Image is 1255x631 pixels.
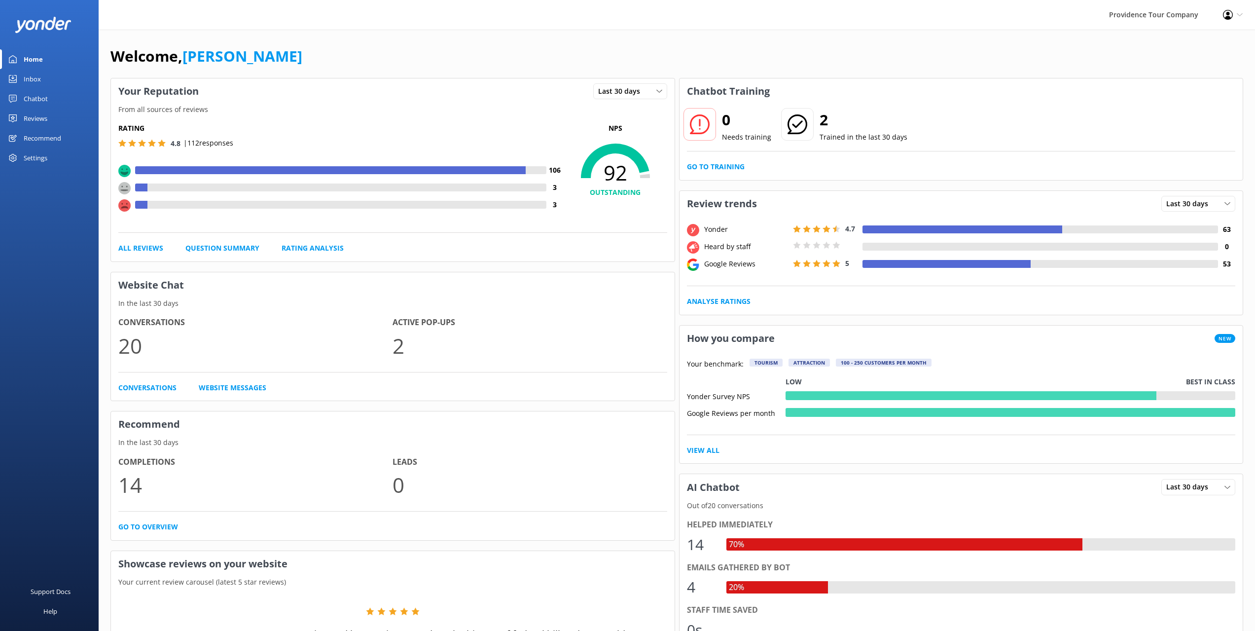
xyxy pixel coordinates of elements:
h4: Leads [393,456,667,469]
div: Tourism [750,359,783,367]
div: Settings [24,148,47,168]
h4: 3 [546,182,564,193]
div: 100 - 250 customers per month [836,359,932,367]
h5: Rating [118,123,564,134]
div: Help [43,601,57,621]
p: In the last 30 days [111,437,675,448]
p: Out of 20 conversations [680,500,1243,511]
h4: 63 [1218,224,1235,235]
h4: 106 [546,165,564,176]
span: Last 30 days [598,86,646,97]
a: Conversations [118,382,177,393]
span: 4.8 [171,139,180,148]
a: View All [687,445,719,456]
p: NPS [564,123,667,134]
p: Best in class [1186,376,1235,387]
a: All Reviews [118,243,163,254]
a: Go to overview [118,521,178,532]
p: 2 [393,329,667,362]
span: 5 [845,259,849,268]
div: 20% [726,581,747,594]
h3: Website Chat [111,272,675,298]
span: 92 [564,160,667,185]
div: Chatbot [24,89,48,109]
div: Recommend [24,128,61,148]
p: 20 [118,329,393,362]
div: Heard by staff [702,241,790,252]
h2: 0 [722,108,771,132]
a: Website Messages [199,382,266,393]
h4: Completions [118,456,393,469]
div: 70% [726,538,747,551]
p: Trained in the last 30 days [820,132,907,143]
p: Your current review carousel (latest 5 star reviews) [111,577,675,588]
div: 14 [687,533,717,557]
a: Question Summary [185,243,259,254]
h4: 0 [1218,241,1235,252]
div: Reviews [24,109,47,128]
p: 0 [393,468,667,501]
span: New [1215,334,1235,343]
div: Attraction [789,359,830,367]
span: Last 30 days [1166,482,1214,492]
h4: Conversations [118,316,393,329]
div: Yonder [702,224,790,235]
h4: 3 [546,199,564,210]
div: Google Reviews [702,259,790,269]
p: From all sources of reviews [111,104,675,115]
div: Home [24,49,43,69]
h4: OUTSTANDING [564,187,667,198]
p: Needs training [722,132,771,143]
a: Analyse Ratings [687,296,751,307]
p: In the last 30 days [111,298,675,309]
div: Support Docs [31,582,71,601]
h3: How you compare [680,326,782,351]
h2: 2 [820,108,907,132]
span: 4.7 [845,224,855,233]
h3: Recommend [111,411,675,437]
h4: Active Pop-ups [393,316,667,329]
a: Go to Training [687,161,745,172]
h4: 53 [1218,259,1235,269]
a: Rating Analysis [282,243,344,254]
p: 14 [118,468,393,501]
div: Emails gathered by bot [687,561,1236,574]
div: Helped immediately [687,519,1236,531]
p: Your benchmark: [687,359,744,371]
div: Inbox [24,69,41,89]
p: | 112 responses [183,138,233,148]
h3: Your Reputation [111,78,206,104]
h3: Chatbot Training [680,78,777,104]
div: 4 [687,575,717,599]
h3: AI Chatbot [680,475,747,500]
span: Last 30 days [1166,198,1214,209]
p: Low [786,376,802,387]
h3: Showcase reviews on your website [111,551,675,577]
h3: Review trends [680,191,764,217]
div: Google Reviews per month [687,408,786,417]
a: [PERSON_NAME] [182,46,302,66]
img: yonder-white-logo.png [15,17,72,33]
div: Yonder Survey NPS [687,391,786,400]
h1: Welcome, [110,44,302,68]
div: Staff time saved [687,604,1236,617]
